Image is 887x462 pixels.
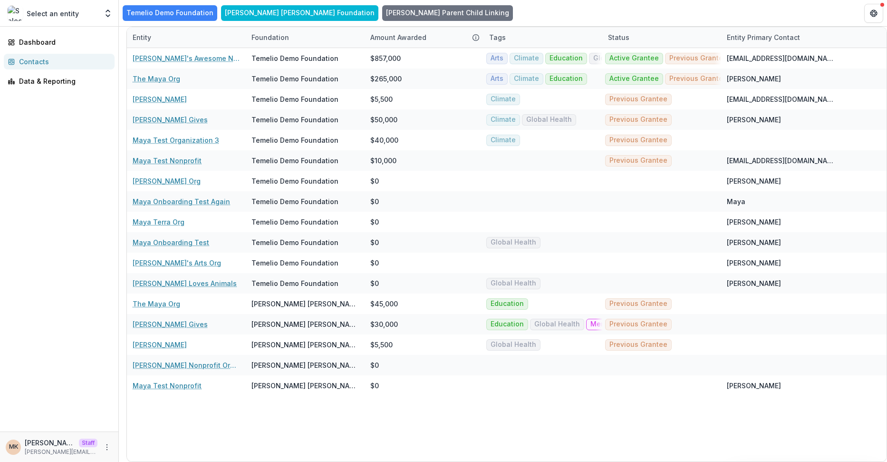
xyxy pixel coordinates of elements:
[491,341,536,349] span: Global Health
[727,74,781,84] div: [PERSON_NAME]
[251,381,359,391] div: [PERSON_NAME] [PERSON_NAME] Foundation
[365,27,483,48] div: Amount Awarded
[370,278,379,288] div: $0
[370,237,379,247] div: $0
[133,299,180,309] a: The Maya Org
[251,258,338,268] div: Temelio Demo Foundation
[727,94,834,104] div: [EMAIL_ADDRESS][DOMAIN_NAME]
[370,74,402,84] div: $265,000
[4,73,115,89] a: Data & Reporting
[727,156,834,166] div: [EMAIL_ADDRESS][DOMAIN_NAME]
[127,27,246,48] div: Entity
[133,74,180,84] a: The Maya Org
[727,237,781,247] div: [PERSON_NAME]
[251,360,359,370] div: [PERSON_NAME] [PERSON_NAME] Foundation
[8,6,23,21] img: Select an entity
[483,32,511,42] div: Tags
[123,5,217,21] span: Temelio Demo Foundation
[133,360,240,370] a: [PERSON_NAME] Nonprofit Organization
[370,360,379,370] div: $0
[727,278,781,288] div: [PERSON_NAME]
[864,4,883,23] button: Get Help
[251,278,338,288] div: Temelio Demo Foundation
[101,442,113,453] button: More
[593,54,639,62] span: Global Health
[609,157,667,165] span: Previous Grantee
[602,27,721,48] div: Status
[721,27,840,48] div: Entity Primary Contact
[514,75,539,83] span: Climate
[727,258,781,268] div: [PERSON_NAME]
[483,27,602,48] div: Tags
[491,54,503,62] span: Arts
[721,32,806,42] div: Entity Primary Contact
[246,27,365,48] div: Foundation
[727,115,781,125] div: [PERSON_NAME]
[133,340,187,350] a: [PERSON_NAME]
[251,115,338,125] div: Temelio Demo Foundation
[133,258,221,268] a: [PERSON_NAME]'s Arts Org
[370,94,393,104] div: $5,500
[491,320,524,328] span: Education
[590,320,637,328] span: Mental Health
[534,320,580,328] span: Global Health
[133,53,240,63] a: [PERSON_NAME]'s Awesome Nonprofit
[491,95,516,103] span: Climate
[669,54,727,62] span: Previous Grantee
[727,197,745,206] div: Maya
[19,57,107,67] div: Contacts
[609,75,659,83] span: Active Grantee
[4,34,115,50] a: Dashboard
[246,32,295,42] div: Foundation
[609,116,667,124] span: Previous Grantee
[491,238,536,246] span: Global Health
[727,217,781,227] div: [PERSON_NAME]
[19,76,107,86] div: Data & Reporting
[221,5,378,21] span: [PERSON_NAME] [PERSON_NAME] Foundation
[27,9,79,19] p: Select an entity
[251,135,338,145] div: Temelio Demo Foundation
[133,217,184,227] a: Maya Terra Org
[19,37,107,47] div: Dashboard
[609,300,667,308] span: Previous Grantee
[550,54,583,62] span: Education
[251,299,359,309] div: [PERSON_NAME] [PERSON_NAME] Foundation
[669,75,727,83] span: Previous Grantee
[251,176,338,186] div: Temelio Demo Foundation
[370,299,398,309] div: $45,000
[609,341,667,349] span: Previous Grantee
[251,237,338,247] div: Temelio Demo Foundation
[370,135,398,145] div: $40,000
[370,115,397,125] div: $50,000
[382,5,513,21] span: [PERSON_NAME] Parent Child Linking
[133,94,187,104] a: [PERSON_NAME]
[365,32,432,42] div: Amount Awarded
[127,32,157,42] div: Entity
[609,54,659,62] span: Active Grantee
[251,74,338,84] div: Temelio Demo Foundation
[609,136,667,144] span: Previous Grantee
[602,32,635,42] div: Status
[727,381,781,391] div: [PERSON_NAME]
[609,320,667,328] span: Previous Grantee
[491,300,524,308] span: Education
[251,340,359,350] div: [PERSON_NAME] [PERSON_NAME] Foundation
[550,75,583,83] span: Education
[133,319,208,329] a: [PERSON_NAME] Gives
[79,439,97,447] p: Staff
[251,197,338,206] div: Temelio Demo Foundation
[133,197,230,206] a: Maya Onboarding Test Again
[25,448,97,456] p: [PERSON_NAME][EMAIL_ADDRESS][DOMAIN_NAME]
[251,319,359,329] div: [PERSON_NAME] [PERSON_NAME] Foundation
[609,95,667,103] span: Previous Grantee
[526,116,572,124] span: Global Health
[133,237,209,247] a: Maya Onboarding Test
[727,53,834,63] div: [EMAIL_ADDRESS][DOMAIN_NAME]
[370,156,396,166] div: $10,000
